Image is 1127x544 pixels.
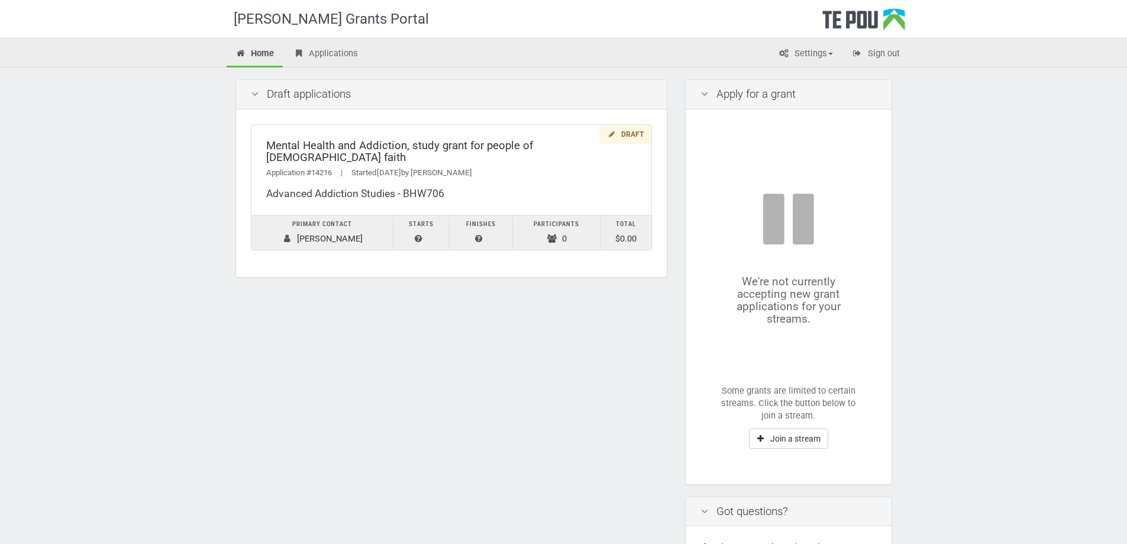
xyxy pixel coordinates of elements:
[721,385,856,423] p: Some grants are limited to certain streams. Click the button below to join a stream.
[822,8,905,38] div: Te Pou Logo
[236,80,667,110] div: Draft applications
[513,215,600,250] td: 0
[770,41,842,67] a: Settings
[600,215,651,250] td: $0.00
[686,497,892,527] div: Got questions?
[456,218,506,231] div: Finishes
[257,218,387,231] div: Primary contact
[266,140,637,164] div: Mental Health and Addiction, study grant for people of [DEMOGRAPHIC_DATA] faith
[284,41,367,67] a: Applications
[377,168,401,177] span: [DATE]
[607,218,645,231] div: Total
[519,218,594,231] div: Participants
[251,215,393,250] td: [PERSON_NAME]
[332,168,351,177] span: |
[749,429,828,449] button: Join a stream
[721,189,856,326] div: We're not currently accepting new grant applications for your streams.
[266,167,637,179] div: Application #14216 Started by [PERSON_NAME]
[599,125,651,144] div: Draft
[266,188,637,200] div: Advanced Addiction Studies - BHW706
[686,80,892,110] div: Apply for a grant
[227,41,283,67] a: Home
[843,41,909,67] a: Sign out
[399,218,443,231] div: Starts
